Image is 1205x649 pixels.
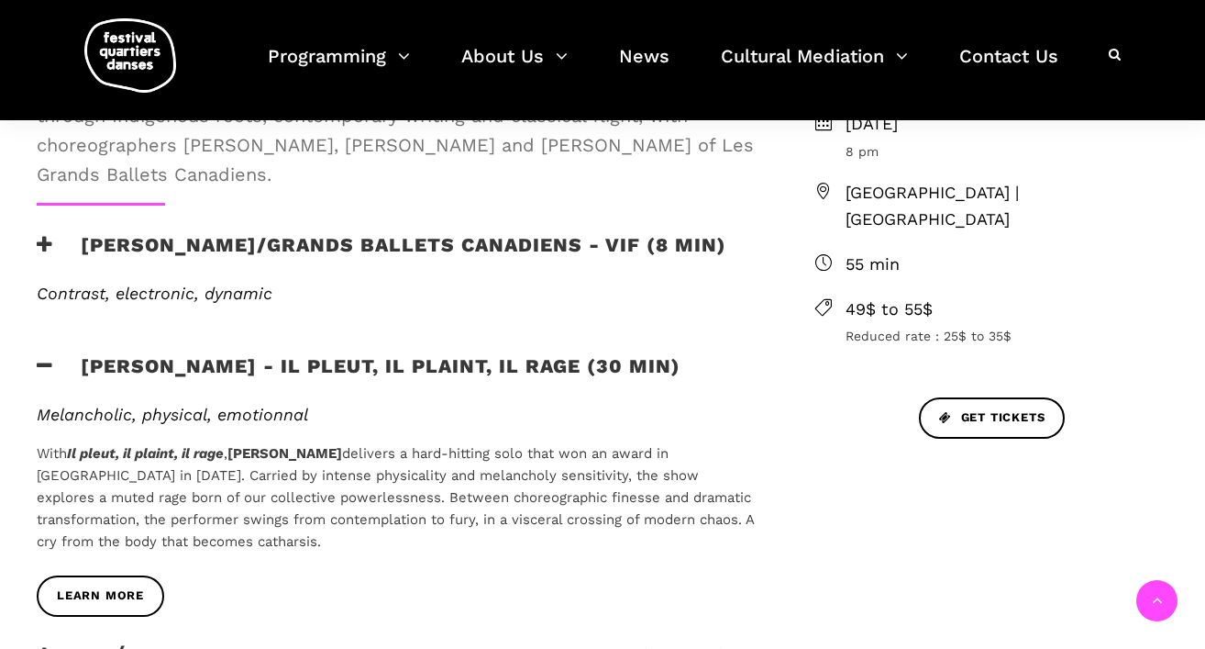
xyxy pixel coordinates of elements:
[619,40,669,95] a: News
[37,445,754,550] span: delivers a hard-hitting solo that won an award in [GEOGRAPHIC_DATA] in [DATE]. Carried by intense...
[84,18,176,93] img: logo-fqd-med
[846,180,1168,233] span: [GEOGRAPHIC_DATA] | [GEOGRAPHIC_DATA]
[919,397,1066,439] a: Get Tickets
[939,408,1045,428] span: Get Tickets
[846,141,1168,162] span: 8 pm
[57,587,144,606] span: learn more
[846,111,1168,138] span: [DATE]
[846,252,1168,278] span: 55 min
[37,354,680,400] h3: [PERSON_NAME] - Il pleut, il plaint, il rage (30 min)
[37,445,67,462] span: With
[959,40,1058,95] a: Contact Us
[37,72,756,189] span: Echoing the spirit of FQD, the opening night celebrates choreographic diversity through Indigenou...
[37,284,272,303] span: Contrast, electronic, dynamic
[227,445,342,462] b: [PERSON_NAME]
[37,576,164,617] a: learn more
[461,40,568,95] a: About Us
[224,445,227,462] span: ,
[67,445,224,462] i: Il pleut, il plaint, il rage
[721,40,908,95] a: Cultural Mediation
[846,326,1168,346] span: Reduced rate : 25$ to 35$
[37,233,726,279] h3: [PERSON_NAME]/Grands Ballets Canadiens - Vif (8 min)
[37,405,308,424] span: Melancholic, physical, emotionnal
[268,40,410,95] a: Programming
[846,297,1168,323] span: 49$ to 55$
